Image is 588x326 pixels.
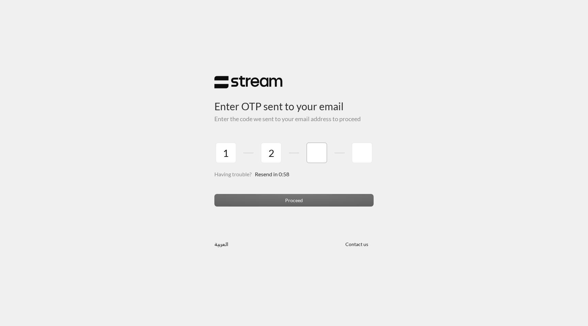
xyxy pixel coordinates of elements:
span: Having trouble? [214,171,251,177]
img: Stream Logo [214,76,282,89]
button: Contact us [340,238,374,250]
span: Resend in 0:58 [255,171,289,177]
h3: Enter OTP sent to your email [214,89,374,112]
h5: Enter the code we sent to your email address to proceed [214,115,374,123]
a: Contact us [340,241,374,247]
a: العربية [214,238,228,250]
